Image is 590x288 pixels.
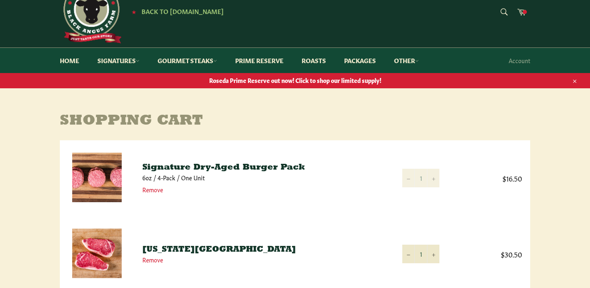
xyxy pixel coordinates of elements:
button: Reduce item quantity by one [402,245,415,263]
a: Remove [142,255,163,264]
span: $30.50 [456,249,522,259]
a: Signature Dry-Aged Burger Pack [142,163,305,172]
a: Remove [142,185,163,194]
span: $16.50 [456,173,522,183]
span: Back to [DOMAIN_NAME] [142,7,224,15]
button: Increase item quantity by one [427,245,439,263]
a: Gourmet Steaks [149,48,225,73]
p: 6oz / 4-Pack / One Unit [142,174,386,182]
a: Account [505,48,534,73]
a: Packages [336,48,384,73]
button: Increase item quantity by one [427,169,439,187]
a: Roasts [293,48,334,73]
a: Other [386,48,427,73]
a: ★ Back to [DOMAIN_NAME] [127,8,224,15]
button: Reduce item quantity by one [402,169,415,187]
span: ★ [132,8,136,15]
img: New York Strip [72,229,122,278]
a: [US_STATE][GEOGRAPHIC_DATA] [142,246,296,254]
h1: Shopping Cart [60,113,530,130]
img: Signature Dry-Aged Burger Pack - 6oz / 4-Pack / One Unit [72,153,122,202]
a: Signatures [89,48,148,73]
a: Home [52,48,87,73]
a: Prime Reserve [227,48,292,73]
